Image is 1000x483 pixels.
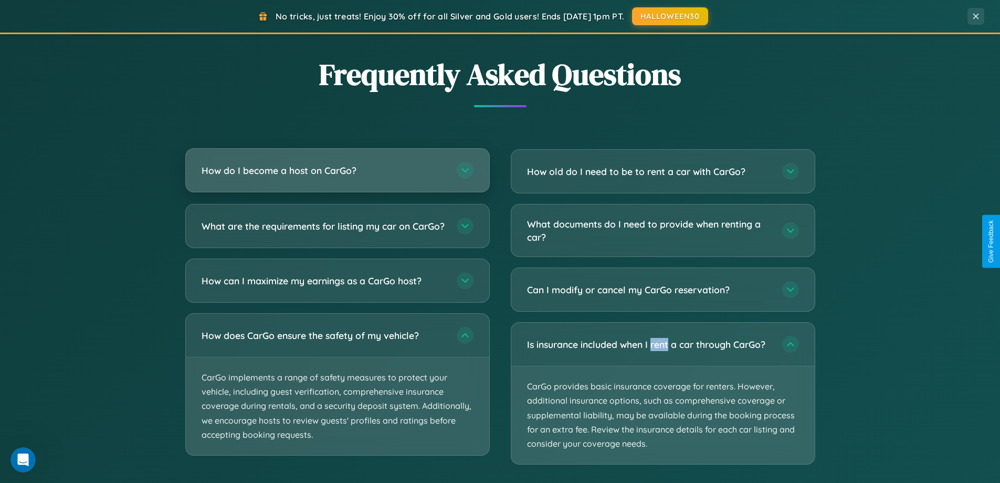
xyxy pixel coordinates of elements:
p: CarGo provides basic insurance coverage for renters. However, additional insurance options, such ... [511,366,815,464]
h3: How does CarGo ensure the safety of my vehicle? [202,329,446,342]
h3: How do I become a host on CarGo? [202,164,446,177]
h3: How can I maximize my earnings as a CarGo host? [202,274,446,287]
h3: Is insurance included when I rent a car through CarGo? [527,338,772,351]
h3: How old do I need to be to rent a car with CarGo? [527,165,772,178]
span: No tricks, just treats! Enjoy 30% off for all Silver and Gold users! Ends [DATE] 1pm PT. [276,11,624,22]
div: Give Feedback [987,220,995,263]
p: CarGo implements a range of safety measures to protect your vehicle, including guest verification... [186,357,489,455]
h2: Frequently Asked Questions [185,54,815,95]
h3: Can I modify or cancel my CarGo reservation? [527,283,772,296]
button: HALLOWEEN30 [632,7,708,25]
h3: What documents do I need to provide when renting a car? [527,218,772,243]
h3: What are the requirements for listing my car on CarGo? [202,220,446,233]
iframe: Intercom live chat [10,447,36,472]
